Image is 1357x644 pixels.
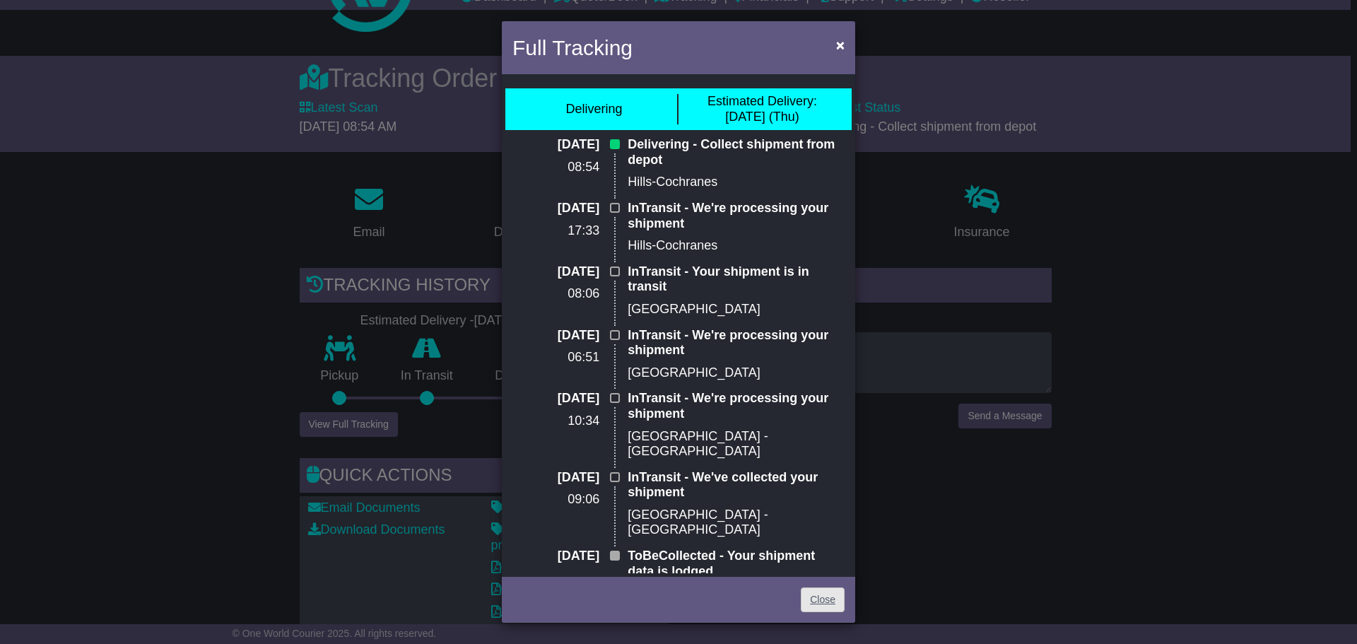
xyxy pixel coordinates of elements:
p: [GEOGRAPHIC_DATA] - [GEOGRAPHIC_DATA] [628,508,845,538]
p: Hills-Cochranes [628,175,845,190]
p: InTransit - We're processing your shipment [628,391,845,421]
a: Close [801,587,845,612]
p: [DATE] [512,137,599,153]
span: Estimated Delivery: [707,94,817,108]
button: Close [829,30,852,59]
p: 09:06 [512,492,599,508]
p: 06:51 [512,350,599,365]
p: [DATE] [512,328,599,344]
h4: Full Tracking [512,32,633,64]
p: ToBeCollected - Your shipment data is lodged [628,549,845,579]
p: 08:06 [512,286,599,302]
p: InTransit - We're processing your shipment [628,328,845,358]
p: [DATE] [512,470,599,486]
p: Hills-Cochranes [628,238,845,254]
p: 10:34 [512,414,599,429]
p: InTransit - Your shipment is in transit [628,264,845,295]
p: [DATE] [512,549,599,564]
p: InTransit - We're processing your shipment [628,201,845,231]
p: InTransit - We've collected your shipment [628,470,845,500]
p: 08:54 [512,160,599,175]
span: × [836,37,845,53]
p: 15:46 [512,571,599,587]
p: Delivering - Collect shipment from depot [628,137,845,168]
p: [DATE] [512,201,599,216]
div: Delivering [565,102,622,117]
p: [DATE] [512,264,599,280]
p: [GEOGRAPHIC_DATA] [628,302,845,317]
p: [GEOGRAPHIC_DATA] - [GEOGRAPHIC_DATA] [628,429,845,459]
p: [DATE] [512,391,599,406]
p: 17:33 [512,223,599,239]
p: [GEOGRAPHIC_DATA] [628,365,845,381]
div: [DATE] (Thu) [707,94,817,124]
